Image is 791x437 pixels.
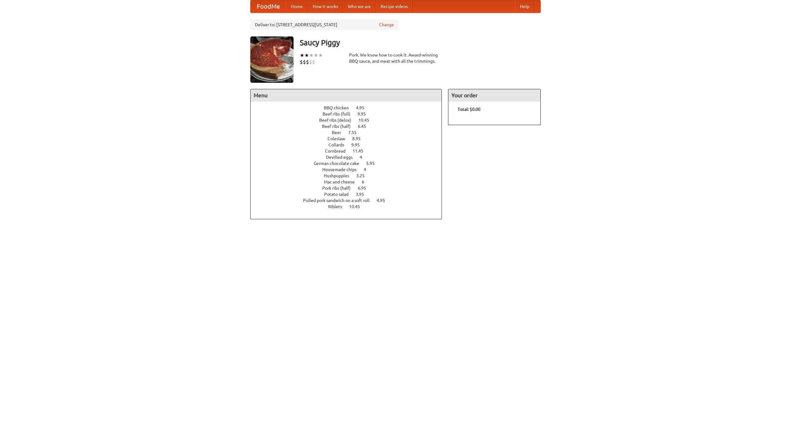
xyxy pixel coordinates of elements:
li: $ [309,59,312,65]
span: German chocolate cake [314,161,365,166]
a: Devilled eggs 4 [326,155,374,160]
a: Collards 9.95 [328,142,371,147]
img: angular.jpg [250,36,294,83]
span: Cornbread [325,149,352,153]
a: Pork ribs (half) 6.95 [322,186,378,191]
span: 10.45 [358,118,375,123]
a: FoodMe [251,0,286,13]
b: Total: $0.00 [458,107,480,112]
span: 4.95 [356,105,370,110]
div: Pork. We know how to cook it. Award-winning BBQ sauce, and meat with all the trimmings. [349,52,442,64]
a: Help [515,0,534,13]
h4: Your order [448,89,540,102]
h3: Saucy Piggy [300,36,541,49]
a: Hushpuppies 3.25 [324,173,376,178]
span: Beef ribs (half) [322,124,357,129]
span: 9.95 [357,111,372,116]
span: 4 [364,167,372,172]
li: ★ [314,52,318,59]
span: 4.95 [377,198,391,203]
span: 3.95 [356,192,370,197]
li: ★ [318,52,323,59]
a: Riblets 10.45 [328,204,371,209]
span: BBQ chicken [324,105,355,110]
span: Riblets [328,204,348,209]
span: 6.95 [358,186,372,191]
span: Hushpuppies [324,173,355,178]
a: Home [286,0,308,13]
span: Coleslaw [328,136,351,141]
a: Cornbread 11.45 [325,149,375,153]
span: Potato salad [324,192,355,197]
span: 5.95 [366,161,381,166]
span: 11.45 [353,149,370,153]
a: Beer 7.55 [332,130,368,135]
a: German chocolate cake 5.95 [314,161,386,166]
a: Recipe videos [376,0,413,13]
span: 10.45 [349,204,366,209]
li: $ [312,59,315,65]
a: Change [379,22,394,28]
li: ★ [304,52,309,59]
a: Housemade chips 4 [322,167,378,172]
a: Beef ribs (half) 6.45 [322,124,378,129]
span: Mac and cheese [324,179,361,184]
li: $ [303,59,306,65]
span: Beef ribs (full) [323,111,357,116]
a: Beef ribs (full) 9.95 [323,111,377,116]
li: $ [306,59,309,65]
span: 3.25 [356,173,371,178]
span: Housemade chips [322,167,363,172]
span: 6.45 [358,124,372,129]
span: Pork ribs (half) [322,186,357,191]
a: Potato salad 3.95 [324,192,375,197]
span: Beef ribs (delux) [319,118,357,123]
span: Devilled eggs [326,155,359,160]
span: 8.95 [352,136,367,141]
div: Deliver to: [STREET_ADDRESS][US_STATE] [250,19,399,30]
li: $ [300,59,303,65]
span: Beer [332,130,347,135]
a: How it works [308,0,343,13]
a: Coleslaw 8.95 [328,136,372,141]
a: Mac and cheese 6 [324,179,376,184]
a: BBQ chicken 4.95 [324,105,376,110]
span: Pulled pork sandwich on a soft roll [303,198,376,203]
span: Collards [328,142,350,147]
h4: Menu [251,89,442,102]
span: 6 [362,179,370,184]
span: 4 [360,155,368,160]
li: ★ [309,52,314,59]
a: Pulled pork sandwich on a soft roll 4.95 [303,198,396,203]
span: 9.95 [351,142,366,147]
a: Who we are [343,0,376,13]
span: 7.55 [348,130,363,135]
a: Beef ribs (delux) 10.45 [319,118,381,123]
li: ★ [300,52,304,59]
